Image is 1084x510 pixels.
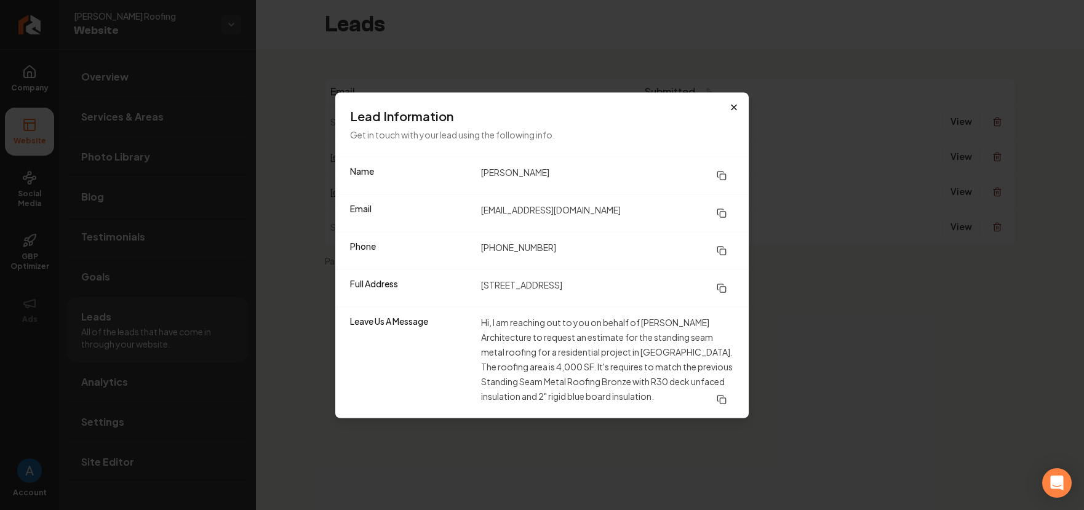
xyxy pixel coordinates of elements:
p: Get in touch with your lead using the following info. [350,127,734,141]
dt: Email [350,202,471,224]
dd: [PHONE_NUMBER] [481,239,734,261]
dd: [EMAIL_ADDRESS][DOMAIN_NAME] [481,202,734,224]
dd: Hi, I am reaching out to you on behalf of [PERSON_NAME] Architecture to request an estimate for t... [481,314,734,410]
dt: Leave Us A Message [350,314,471,410]
h3: Lead Information [350,107,734,124]
dt: Full Address [350,277,471,299]
dd: [PERSON_NAME] [481,164,734,186]
dt: Phone [350,239,471,261]
dt: Name [350,164,471,186]
dd: [STREET_ADDRESS] [481,277,734,299]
